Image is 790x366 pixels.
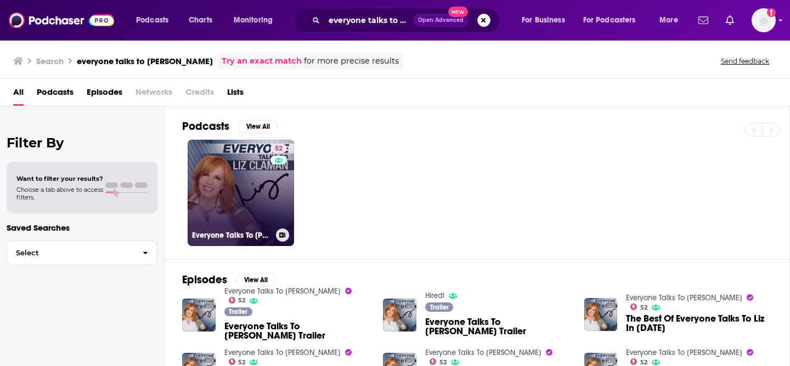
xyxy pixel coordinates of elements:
button: open menu [576,12,652,29]
span: New [448,7,468,17]
input: Search podcasts, credits, & more... [324,12,413,29]
a: 52Everyone Talks To [PERSON_NAME] [188,140,294,246]
a: Charts [182,12,219,29]
div: Search podcasts, credits, & more... [304,8,510,33]
img: Podchaser - Follow, Share and Rate Podcasts [9,10,114,31]
svg: Add a profile image [767,8,776,17]
img: Everyone Talks To Liz Claman Trailer [383,299,416,332]
span: Trailer [430,304,449,311]
a: 52 [630,304,647,310]
h3: Search [36,56,64,66]
button: open menu [128,12,183,29]
a: The Best Of Everyone Talks To Liz In 2022 [626,314,772,333]
a: Lists [227,83,244,106]
button: View All [236,273,275,287]
span: 52 [439,360,447,365]
a: 52 [229,358,246,365]
a: Show notifications dropdown [721,11,738,30]
a: 52 [270,144,287,153]
span: Logged in as mijal [752,8,776,32]
a: All [13,83,24,106]
a: Everyone Talks To Liz Claman [224,348,341,357]
img: User Profile [752,8,776,32]
h2: Filter By [7,135,157,151]
span: 52 [238,298,245,303]
a: Everyone Talks To Liz Claman [626,348,742,357]
img: The Best Of Everyone Talks To Liz In 2022 [584,298,618,331]
span: For Podcasters [583,13,636,28]
span: Open Advanced [418,18,464,23]
h3: Everyone Talks To [PERSON_NAME] [192,231,272,240]
p: Saved Searches [7,222,157,233]
span: 52 [640,360,647,365]
img: Everyone Talks To Liz Claman Trailer [182,299,216,332]
a: Everyone Talks To Liz Claman Trailer [425,317,571,336]
a: Everyone Talks To Liz Claman Trailer [224,322,370,340]
a: EpisodesView All [182,273,275,287]
span: 52 [275,144,283,155]
button: open menu [514,12,579,29]
h2: Podcasts [182,119,229,133]
span: Choose a tab above to access filters. [16,186,103,201]
span: 52 [640,305,647,310]
button: open menu [226,12,287,29]
a: 52 [430,358,447,365]
span: Everyone Talks To [PERSON_NAME] Trailer [425,317,571,336]
span: The Best Of Everyone Talks To Liz In [DATE] [626,314,772,333]
span: Podcasts [136,13,168,28]
button: Show profile menu [752,8,776,32]
a: Episodes [87,83,122,106]
button: open menu [652,12,692,29]
span: For Business [522,13,565,28]
a: PodcastsView All [182,119,278,133]
span: More [659,13,678,28]
button: Select [7,241,157,265]
span: Monitoring [234,13,273,28]
h3: everyone talks to [PERSON_NAME] [77,56,213,66]
span: Want to filter your results? [16,175,103,182]
button: Open AdvancedNew [413,14,469,27]
a: Everyone Talks To Liz Claman [224,287,341,296]
button: View All [238,120,278,133]
span: Credits [185,83,214,106]
a: Show notifications dropdown [694,11,713,30]
span: Everyone Talks To [PERSON_NAME] Trailer [224,322,370,340]
a: 52 [229,297,246,304]
a: 52 [630,358,647,365]
a: Hired! [425,291,444,300]
a: Everyone Talks To Liz Claman [626,293,742,302]
h2: Episodes [182,273,227,287]
span: Trailer [229,308,247,315]
a: Try an exact match [222,55,302,67]
span: Select [7,249,134,256]
span: Networks [136,83,172,106]
a: Everyone Talks To Liz Claman [425,348,541,357]
button: Send feedback [718,56,772,66]
a: Podcasts [37,83,74,106]
span: for more precise results [304,55,399,67]
span: Charts [189,13,212,28]
span: 52 [238,360,245,365]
